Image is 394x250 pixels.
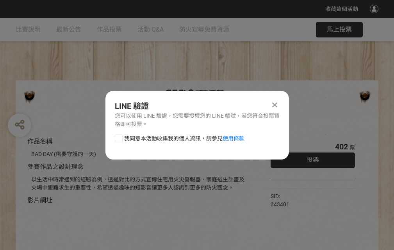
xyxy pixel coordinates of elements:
span: 比賽說明 [16,26,41,33]
span: 防火宣導免費資源 [179,26,229,33]
a: 活動 Q&A [137,18,164,41]
a: 使用條款 [223,135,244,142]
span: 最新公告 [56,26,81,33]
span: 投票 [307,156,319,163]
span: 402 [335,142,348,151]
span: 收藏這個活動 [325,6,358,12]
span: SID: 343401 [271,193,289,207]
span: 參賽作品之設計理念 [27,163,84,170]
a: 作品投票 [97,18,122,41]
button: 馬上投票 [316,22,363,37]
div: LINE 驗證 [115,100,280,112]
div: 以生活中時常遇到的經驗為例，透過對比的方式宣傳住宅用火災警報器、家庭逃生計畫及火場中避難求生的重要性，希望透過趣味的短影音讓更多人認識到更多的防火觀念。 [31,176,247,192]
span: 作品投票 [97,26,122,33]
a: 最新公告 [56,18,81,41]
span: 馬上投票 [327,26,352,33]
div: 您可以使用 LINE 驗證，您需要授權您的 LINE 帳號，若您符合投票資格即可投票。 [115,112,280,128]
iframe: Facebook Share [291,192,330,200]
span: 票 [349,144,355,151]
span: 活動 Q&A [137,26,164,33]
span: 影片網址 [27,197,52,204]
a: 比賽說明 [16,18,41,41]
span: 我同意本活動收集我的個人資訊，請參見 [124,135,244,143]
div: BAD DAY (需要守護的一天) [31,150,247,158]
span: 作品名稱 [27,138,52,145]
a: 防火宣導免費資源 [179,18,229,41]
